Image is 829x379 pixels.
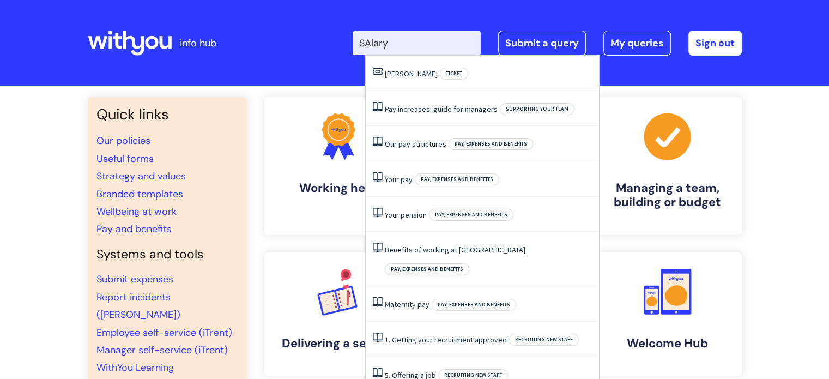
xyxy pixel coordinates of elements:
[602,336,733,351] h4: Welcome Hub
[96,152,154,165] a: Useful forms
[96,273,173,286] a: Submit expenses
[432,299,516,311] span: Pay, expenses and benefits
[385,299,429,309] a: Maternity pay
[509,334,579,346] span: Recruiting new staff
[385,263,469,275] span: Pay, expenses and benefits
[385,245,525,255] a: Benefits of working at [GEOGRAPHIC_DATA]
[353,31,742,56] div: | -
[96,205,177,218] a: Wellbeing at work
[96,222,172,236] a: Pay and benefits
[440,68,468,80] span: Ticket
[385,139,446,149] a: Our pay structures
[449,138,533,150] span: Pay, expenses and benefits
[96,134,150,147] a: Our policies
[500,103,574,115] span: Supporting your team
[415,173,499,185] span: Pay, expenses and benefits
[429,209,513,221] span: Pay, expenses and benefits
[603,31,671,56] a: My queries
[498,31,586,56] a: Submit a query
[273,336,404,351] h4: Delivering a service
[96,188,183,201] a: Branded templates
[385,104,498,114] a: Pay increases: guide for managers
[96,361,174,374] a: WithYou Learning
[180,34,216,52] p: info hub
[385,335,507,345] a: 1. Getting your recruitment approved
[96,170,186,183] a: Strategy and values
[96,291,180,321] a: Report incidents ([PERSON_NAME])
[264,97,413,235] a: Working here
[688,31,742,56] a: Sign out
[96,106,238,123] h3: Quick links
[385,175,413,184] a: Your pay
[96,326,232,339] a: Employee self-service (iTrent)
[353,31,481,55] input: Search
[264,252,413,376] a: Delivering a service
[273,181,404,195] h4: Working here
[96,247,238,262] h4: Systems and tools
[594,252,742,376] a: Welcome Hub
[96,344,228,357] a: Manager self-service (iTrent)
[385,210,427,220] a: Your pension
[385,69,438,79] a: [PERSON_NAME]
[594,97,742,235] a: Managing a team, building or budget
[602,181,733,210] h4: Managing a team, building or budget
